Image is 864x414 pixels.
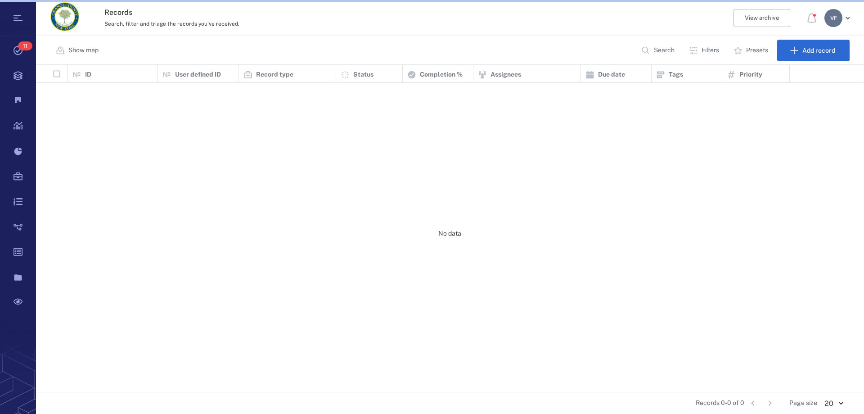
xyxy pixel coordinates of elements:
p: Due date [598,70,625,79]
p: Record type [256,70,293,79]
p: Presets [746,46,768,55]
p: Assignees [490,70,521,79]
button: Show map [50,40,106,61]
p: Search [654,46,675,55]
button: View archive [733,9,790,27]
div: V F [824,9,842,27]
span: 11 [18,41,32,50]
p: Status [353,70,373,79]
button: Presets [728,40,775,61]
p: Show map [68,46,99,55]
span: Records 0-0 of 0 [696,399,744,408]
img: Orange County Planning Department logo [50,2,79,31]
button: Filters [684,40,726,61]
div: 20 [817,398,850,409]
span: Search, filter and triage the records you've received. [104,21,239,27]
div: No data [36,83,864,385]
h3: Records [104,7,595,18]
p: Priority [739,70,762,79]
button: VF [824,9,853,27]
p: ID [85,70,91,79]
button: Search [636,40,682,61]
p: Completion % [420,70,463,79]
button: Add record [777,40,850,61]
p: User defined ID [175,70,221,79]
nav: pagination navigation [744,396,778,410]
p: Tags [669,70,683,79]
span: Page size [789,399,817,408]
a: Go home [50,2,79,34]
p: Filters [702,46,719,55]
